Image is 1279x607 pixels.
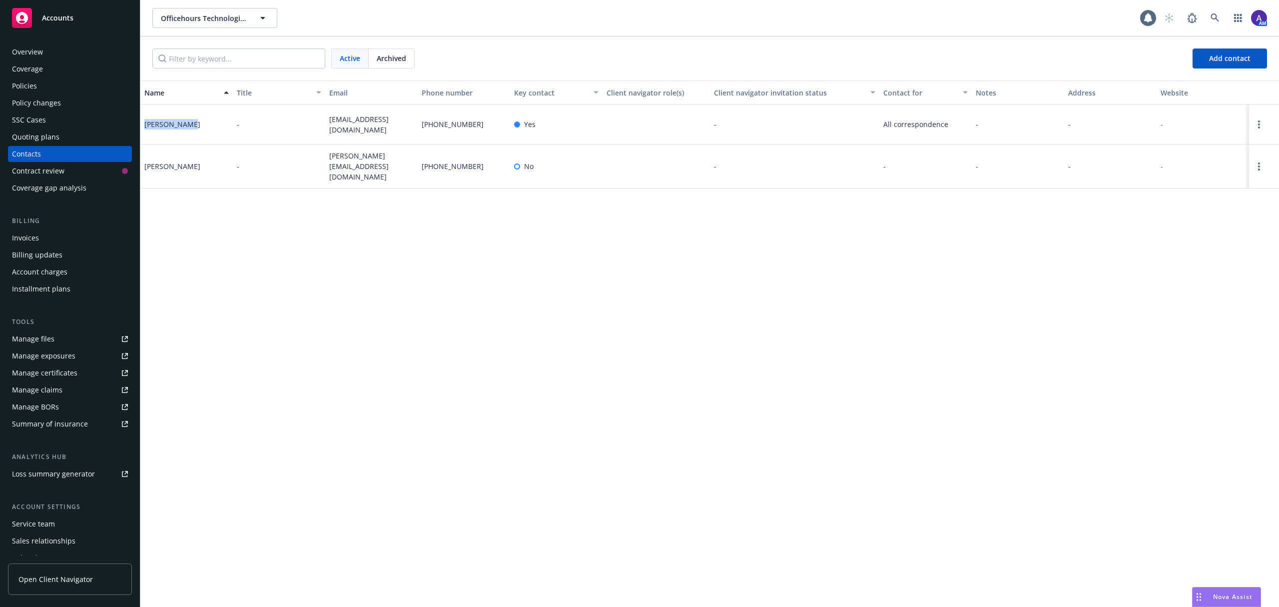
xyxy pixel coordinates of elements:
[12,163,64,179] div: Contract review
[8,129,132,145] a: Quoting plans
[8,348,132,364] span: Manage exposures
[12,533,75,549] div: Sales relationships
[8,516,132,532] a: Service team
[883,161,886,171] span: -
[152,48,325,68] input: Filter by keyword...
[325,80,418,104] button: Email
[12,365,77,381] div: Manage certificates
[12,348,75,364] div: Manage exposures
[161,13,247,23] span: Officehours Technologies Co.
[8,180,132,196] a: Coverage gap analysis
[1159,8,1179,28] a: Start snowing
[1193,48,1267,68] button: Add contact
[377,53,406,63] span: Archived
[8,78,132,94] a: Policies
[12,44,43,60] div: Overview
[422,119,484,129] span: [PHONE_NUMBER]
[233,80,325,104] button: Title
[710,80,879,104] button: Client navigator invitation status
[1193,587,1205,606] div: Drag to move
[12,78,37,94] div: Policies
[1209,53,1251,63] span: Add contact
[1253,160,1265,172] a: Open options
[972,80,1064,104] button: Notes
[12,129,59,145] div: Quoting plans
[1161,119,1163,129] div: -
[1228,8,1248,28] a: Switch app
[152,8,277,28] button: Officehours Technologies Co.
[12,146,41,162] div: Contacts
[8,365,132,381] a: Manage certificates
[8,112,132,128] a: SSC Cases
[8,95,132,111] a: Policy changes
[144,87,218,98] div: Name
[976,87,1060,98] div: Notes
[1251,10,1267,26] img: photo
[8,163,132,179] a: Contract review
[1213,592,1253,601] span: Nova Assist
[422,161,484,171] span: [PHONE_NUMBER]
[883,87,957,98] div: Contact for
[607,87,706,98] div: Client navigator role(s)
[329,114,414,135] span: [EMAIL_ADDRESS][DOMAIN_NAME]
[42,14,73,22] span: Accounts
[8,281,132,297] a: Installment plans
[12,516,55,532] div: Service team
[12,180,86,196] div: Coverage gap analysis
[8,533,132,549] a: Sales relationships
[976,119,978,129] span: -
[12,95,61,111] div: Policy changes
[714,119,716,129] span: -
[12,331,54,347] div: Manage files
[8,4,132,32] a: Accounts
[422,87,506,98] div: Phone number
[237,87,310,98] div: Title
[8,230,132,246] a: Invoices
[18,574,93,584] span: Open Client Navigator
[8,382,132,398] a: Manage claims
[418,80,510,104] button: Phone number
[8,247,132,263] a: Billing updates
[1068,87,1153,98] div: Address
[329,150,414,182] span: [PERSON_NAME][EMAIL_ADDRESS][DOMAIN_NAME]
[237,119,239,129] span: -
[8,61,132,77] a: Coverage
[12,112,46,128] div: SSC Cases
[8,466,132,482] a: Loss summary generator
[237,161,239,171] span: -
[883,119,968,129] span: All correspondence
[8,264,132,280] a: Account charges
[8,317,132,327] div: Tools
[12,399,59,415] div: Manage BORs
[8,416,132,432] a: Summary of insurance
[12,264,67,280] div: Account charges
[510,80,603,104] button: Key contact
[1205,8,1225,28] a: Search
[144,161,200,171] div: [PERSON_NAME]
[8,331,132,347] a: Manage files
[144,119,200,129] div: [PERSON_NAME]
[8,146,132,162] a: Contacts
[1068,119,1071,129] span: -
[12,281,70,297] div: Installment plans
[524,119,536,129] span: Yes
[8,44,132,60] a: Overview
[140,80,233,104] button: Name
[1157,80,1249,104] button: Website
[514,87,588,98] div: Key contact
[1192,587,1261,607] button: Nova Assist
[1068,161,1071,171] span: -
[8,399,132,415] a: Manage BORs
[976,161,978,171] span: -
[12,550,69,566] div: Related accounts
[8,216,132,226] div: Billing
[329,87,414,98] div: Email
[1182,8,1202,28] a: Report a Bug
[714,87,864,98] div: Client navigator invitation status
[1253,118,1265,130] a: Open options
[12,416,88,432] div: Summary of insurance
[1064,80,1157,104] button: Address
[524,161,534,171] span: No
[714,161,716,171] span: -
[12,61,43,77] div: Coverage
